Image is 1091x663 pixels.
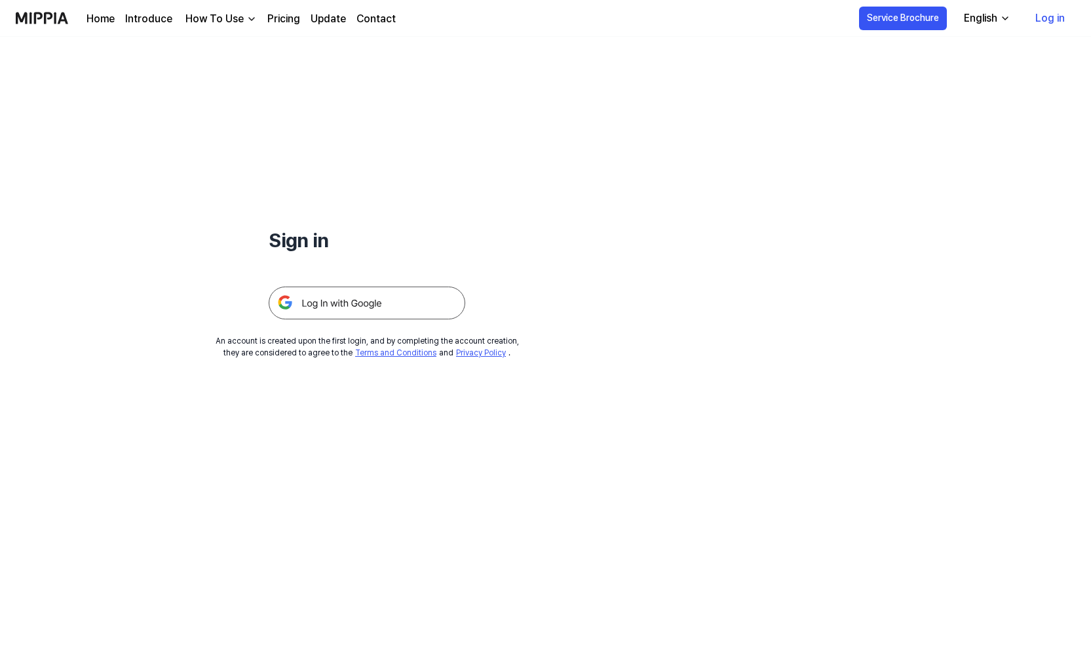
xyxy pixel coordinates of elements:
[456,348,506,357] a: Privacy Policy
[216,335,519,359] div: An account is created upon the first login, and by completing the account creation, they are cons...
[86,11,115,27] a: Home
[311,11,346,27] a: Update
[246,14,257,24] img: down
[961,10,1000,26] div: English
[267,11,300,27] a: Pricing
[125,11,172,27] a: Introduce
[953,5,1018,31] button: English
[183,11,257,27] button: How To Use
[356,11,396,27] a: Contact
[355,348,436,357] a: Terms and Conditions
[269,226,465,255] h1: Sign in
[183,11,246,27] div: How To Use
[859,7,947,30] button: Service Brochure
[269,287,465,319] img: 구글 로그인 버튼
